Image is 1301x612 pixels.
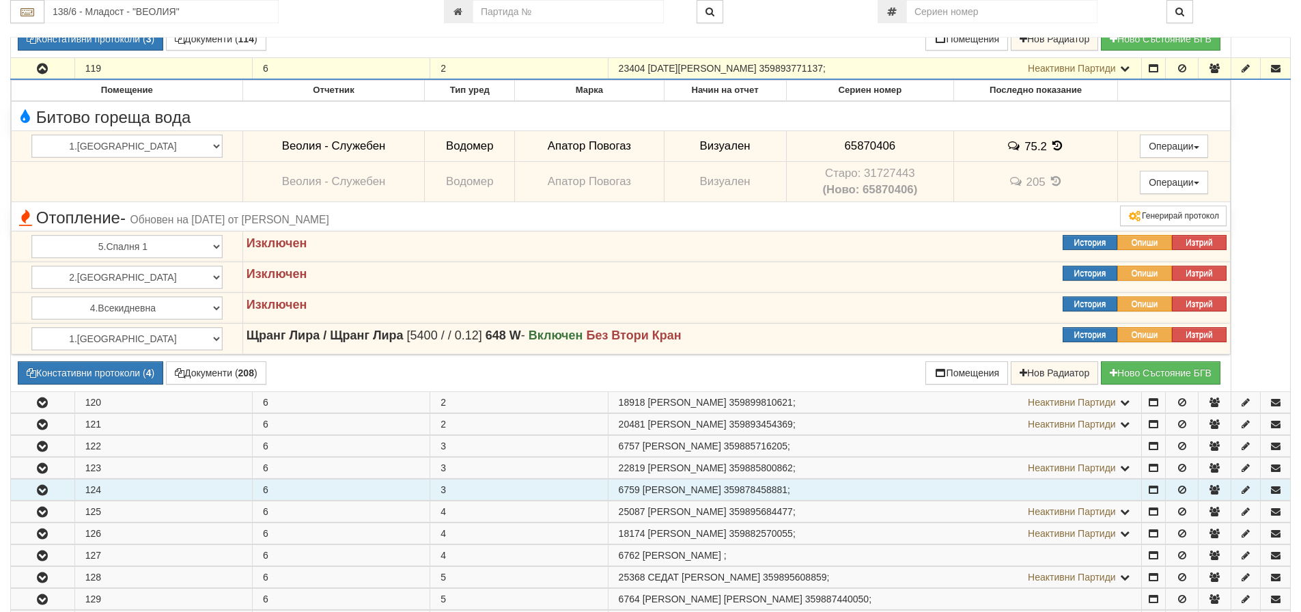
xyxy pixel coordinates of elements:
[759,63,823,74] span: 359893771137
[440,63,446,74] span: 2
[253,479,430,500] td: 6
[1172,235,1227,250] button: Изтрий
[1028,63,1116,74] span: Неактивни Партиди
[786,81,954,101] th: Сериен номер
[440,419,446,430] span: 2
[253,588,430,609] td: 6
[643,550,721,561] span: [PERSON_NAME]
[619,550,640,561] span: Партида №
[608,391,1141,413] td: ;
[1007,139,1024,152] span: История на забележките
[1028,506,1116,517] span: Неактивни Партиди
[74,413,252,434] td: 121
[253,58,430,80] td: 6
[608,457,1141,478] td: ;
[486,329,525,342] span: -
[74,457,252,478] td: 123
[925,361,1009,385] button: Помещения
[647,528,726,539] span: [PERSON_NAME]
[619,441,640,451] span: Партида №
[608,435,1141,456] td: ;
[440,506,446,517] span: 4
[619,506,645,517] span: Партида №
[619,594,640,604] span: Партида №
[74,58,252,80] td: 119
[763,572,826,583] span: 359895608859
[238,367,254,378] b: 208
[1172,327,1227,342] button: Изтрий
[619,63,645,74] span: Партида №
[664,81,786,101] th: Начин на отчет
[515,162,664,202] td: Апатор Повогаз
[486,329,521,342] strong: 648 W
[515,130,664,162] td: Апатор Повогаз
[1063,327,1117,342] button: История
[647,462,726,473] span: [PERSON_NAME]
[1028,419,1116,430] span: Неактивни Партиди
[425,81,515,101] th: Тип уред
[282,139,386,152] span: Веолия - Служебен
[1120,206,1226,226] button: Генерирай протокол
[440,441,446,451] span: 3
[608,566,1141,587] td: ;
[845,139,896,152] span: 65870406
[647,397,726,408] span: [PERSON_NAME]
[440,484,446,495] span: 3
[1140,171,1208,194] button: Операции
[515,81,664,101] th: Марка
[608,413,1141,434] td: ;
[74,435,252,456] td: 122
[619,528,645,539] span: Партида №
[643,594,802,604] span: [PERSON_NAME] [PERSON_NAME]
[74,588,252,609] td: 129
[440,572,446,583] span: 5
[18,27,163,51] button: Констативни протоколи (3)
[146,33,152,44] b: 3
[1172,266,1227,281] button: Изтрий
[724,484,787,495] span: 359878458881
[619,462,645,473] span: Партида №
[608,588,1141,609] td: ;
[440,462,446,473] span: 3
[166,27,266,51] button: Документи (114)
[253,413,430,434] td: 6
[724,441,787,451] span: 359885716205
[608,544,1141,566] td: ;
[647,506,726,517] span: [PERSON_NAME]
[440,528,446,539] span: 4
[1048,175,1063,188] span: История на показанията
[786,162,954,202] td: Устройство със сериен номер 31727443 беше подменено от устройство със сериен номер 65870406
[74,544,252,566] td: 127
[130,214,329,225] span: Обновен на [DATE] от [PERSON_NAME]
[166,361,266,385] button: Документи (208)
[619,484,640,495] span: Партида №
[146,367,152,378] b: 4
[1172,296,1227,311] button: Изтрий
[74,501,252,522] td: 125
[586,329,681,342] strong: Без Втори Кран
[1117,296,1172,311] button: Опиши
[253,391,430,413] td: 6
[247,267,307,281] strong: Изключен
[425,162,515,202] td: Водомер
[608,523,1141,544] td: ;
[440,550,446,561] span: 4
[247,298,307,311] strong: Изключен
[1117,327,1172,342] button: Опиши
[1063,266,1117,281] button: История
[74,523,252,544] td: 126
[247,329,404,342] strong: Щранг Лира / Щранг Лира
[925,27,1009,51] button: Помещения
[1063,296,1117,311] button: История
[643,484,721,495] span: [PERSON_NAME]
[608,58,1141,80] td: ;
[120,208,126,227] span: -
[643,441,721,451] span: [PERSON_NAME]
[407,329,482,342] span: [5400 / / 0.12]
[729,528,792,539] span: 359882570055
[1028,397,1116,408] span: Неактивни Партиди
[664,162,786,202] td: Визуален
[440,594,446,604] span: 5
[822,183,917,196] b: (Ново: 65870406)
[440,397,446,408] span: 2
